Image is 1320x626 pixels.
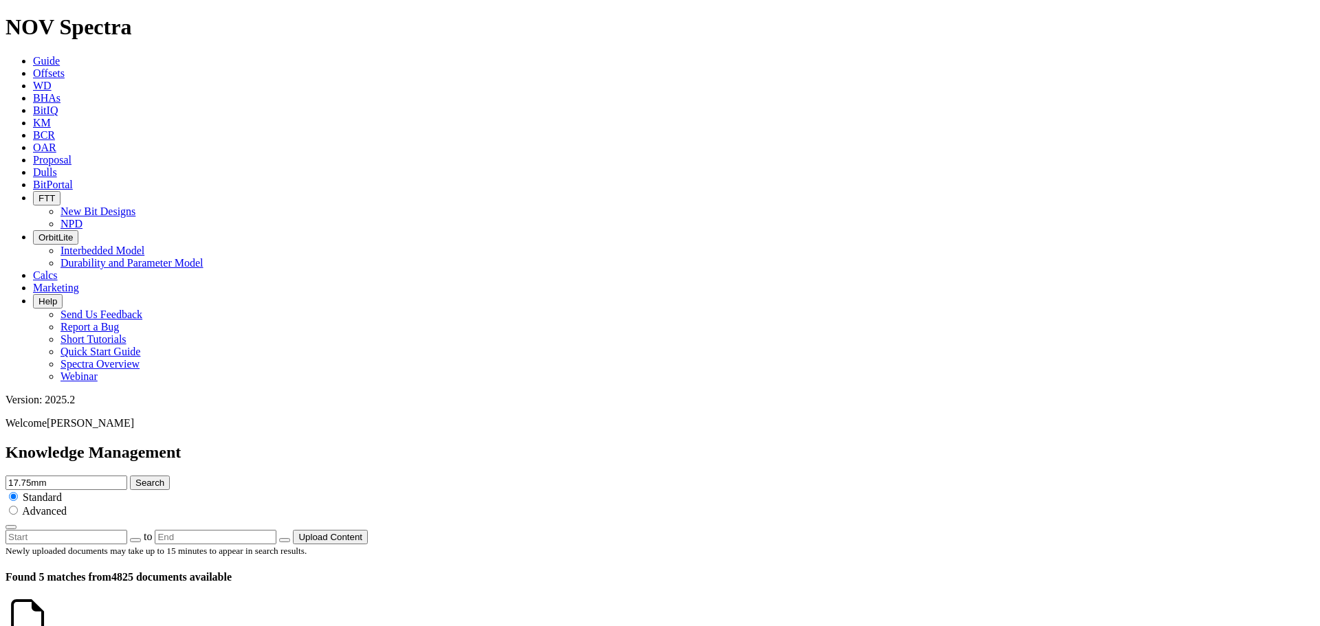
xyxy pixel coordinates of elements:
[33,191,60,205] button: FTT
[33,104,58,116] a: BitIQ
[33,80,52,91] a: WD
[293,530,368,544] button: Upload Content
[144,530,152,542] span: to
[22,505,67,517] span: Advanced
[38,232,73,243] span: OrbitLite
[5,417,1314,429] p: Welcome
[60,205,135,217] a: New Bit Designs
[5,530,127,544] input: Start
[60,321,119,333] a: Report a Bug
[33,117,51,128] a: KM
[5,443,1314,462] h2: Knowledge Management
[60,218,82,230] a: NPD
[33,92,60,104] a: BHAs
[60,333,126,345] a: Short Tutorials
[155,530,276,544] input: End
[5,571,1314,583] h4: 4825 documents available
[130,476,170,490] button: Search
[33,179,73,190] a: BitPortal
[5,476,127,490] input: e.g. Smoothsteer Record
[60,309,142,320] a: Send Us Feedback
[33,154,71,166] a: Proposal
[23,491,62,503] span: Standard
[33,294,63,309] button: Help
[33,166,57,178] a: Dulls
[38,296,57,306] span: Help
[33,269,58,281] a: Calcs
[33,142,56,153] a: OAR
[5,394,1314,406] div: Version: 2025.2
[5,14,1314,40] h1: NOV Spectra
[60,245,144,256] a: Interbedded Model
[33,282,79,293] a: Marketing
[5,571,111,583] span: Found 5 matches from
[33,67,65,79] a: Offsets
[60,346,140,357] a: Quick Start Guide
[38,193,55,203] span: FTT
[60,358,140,370] a: Spectra Overview
[60,257,203,269] a: Durability and Parameter Model
[47,417,134,429] span: [PERSON_NAME]
[33,55,60,67] a: Guide
[33,230,78,245] button: OrbitLite
[33,129,55,141] a: BCR
[60,370,98,382] a: Webinar
[5,546,307,556] small: Newly uploaded documents may take up to 15 minutes to appear in search results.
